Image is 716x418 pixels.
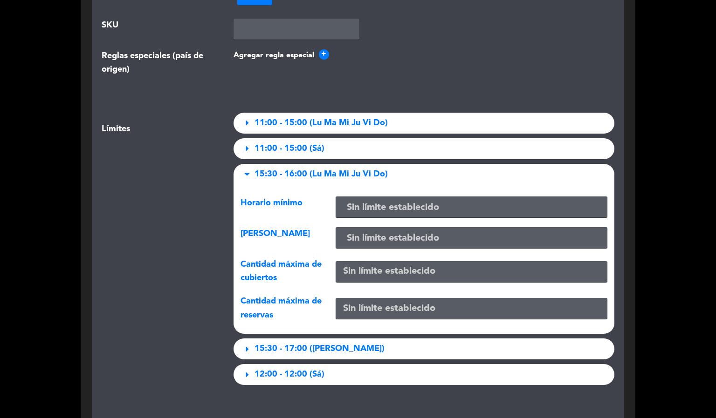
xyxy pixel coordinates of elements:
span: 12:00 - 12:00 (Sá) [255,368,324,381]
span: arrow_right [241,368,254,381]
span: 15:30 - 16:00 (Lu Ma Mi Ju Vi Do) [255,168,388,181]
span: arrow_right [241,343,254,356]
span: arrow_right [241,142,254,155]
span: 15:30 - 17:00 ([PERSON_NAME]) [255,342,385,356]
span: Cantidad máxima de reservas [241,297,322,319]
span: [PERSON_NAME] [241,229,310,238]
button: Agregar regla especial+ [234,49,615,61]
span: Horario mínimo [241,199,303,207]
span: + [319,49,329,60]
span: SKU [102,19,118,33]
span: Cantidad máxima de cubiertos [241,260,322,282]
span: arrow_drop_down [241,168,254,181]
span: Reglas especiales (país de origen) [102,49,220,77]
span: 11:00 - 15:00 (Lu Ma Mi Ju Vi Do) [255,116,388,130]
input: Sin límite establecido [336,261,607,282]
span: 11:00 - 15:00 (Sá) [255,142,324,155]
input: Sin límite establecido [336,298,607,319]
span: Límites [102,122,130,390]
span: arrow_right [241,116,254,129]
